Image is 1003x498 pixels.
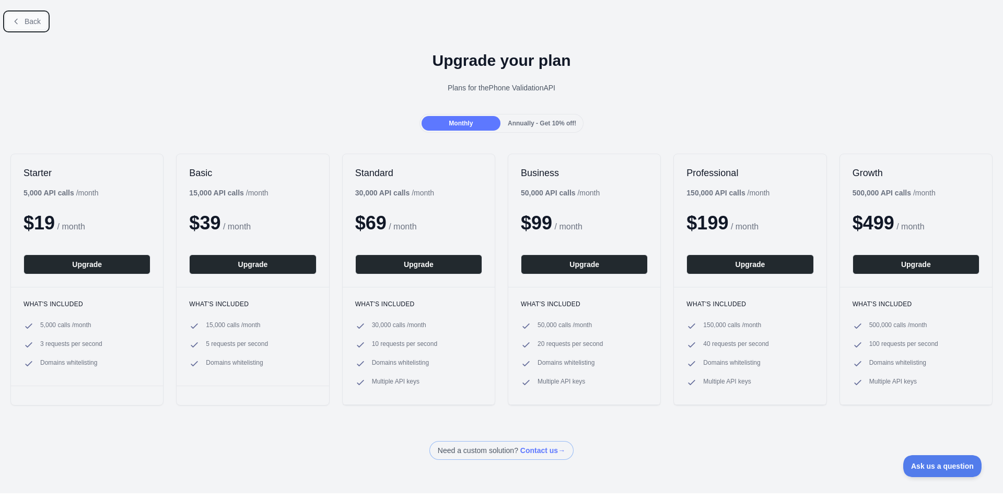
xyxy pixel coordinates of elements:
[521,188,600,198] div: / month
[686,188,769,198] div: / month
[521,167,648,179] h2: Business
[686,212,728,234] span: $ 199
[686,189,745,197] b: 150,000 API calls
[355,167,482,179] h2: Standard
[355,188,434,198] div: / month
[521,189,576,197] b: 50,000 API calls
[903,455,982,477] iframe: Toggle Customer Support
[355,189,410,197] b: 30,000 API calls
[521,212,552,234] span: $ 99
[686,167,813,179] h2: Professional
